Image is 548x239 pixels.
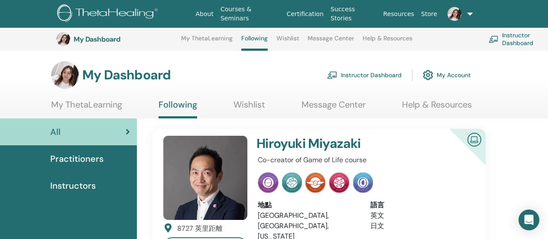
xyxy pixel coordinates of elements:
[370,221,470,231] li: 日文
[436,129,486,179] div: 認證網上導師
[256,136,433,151] h4: Hiroyuki Miyazaki
[464,129,485,149] img: 認證網上導師
[233,99,265,116] a: Wishlist
[519,210,539,230] div: Open Intercom Messenger
[276,35,299,49] a: Wishlist
[418,6,441,22] a: Store
[159,99,197,118] a: Following
[163,136,247,220] img: default.jpg
[50,125,61,138] span: All
[402,99,472,116] a: Help & Resources
[50,179,96,192] span: Instructors
[192,6,217,22] a: About
[241,35,268,51] a: Following
[423,68,433,82] img: cog.svg
[489,36,499,43] img: chalkboard-teacher.svg
[74,35,160,43] h3: My Dashboard
[258,200,357,210] div: 地點
[327,1,379,26] a: Success Stories
[327,71,337,79] img: chalkboard-teacher.svg
[57,4,161,24] img: logo.png
[283,6,327,22] a: Certification
[370,200,470,210] div: 語言
[217,1,283,26] a: Courses & Seminars
[177,223,223,234] div: 8727 英里距離
[363,35,412,49] a: Help & Resources
[308,35,354,49] a: Message Center
[370,210,470,221] li: 英文
[181,35,233,49] a: My ThetaLearning
[51,99,122,116] a: My ThetaLearning
[447,7,461,21] img: default.jpg
[423,65,471,85] a: My Account
[258,155,470,165] p: Co-creator of Game of Life course
[56,32,70,46] img: default.jpg
[327,65,402,85] a: Instructor Dashboard
[82,67,171,83] h3: My Dashboard
[51,61,79,89] img: default.jpg
[302,99,366,116] a: Message Center
[50,152,104,165] span: Practitioners
[380,6,418,22] a: Resources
